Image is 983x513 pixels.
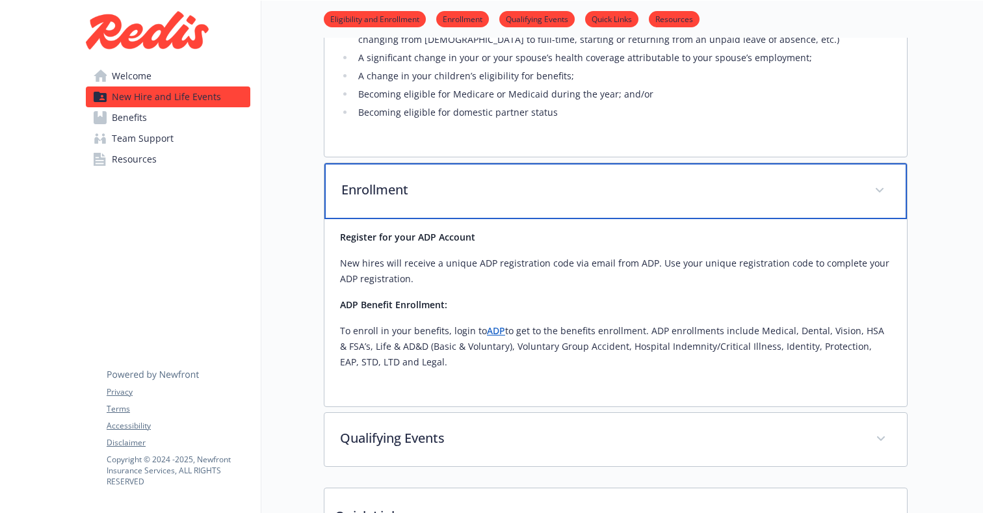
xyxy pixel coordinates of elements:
[107,420,250,432] a: Accessibility
[324,413,907,466] div: Qualifying Events
[86,128,250,149] a: Team Support
[354,50,891,66] li: A significant change in your or your spouse’s health coverage attributable to your spouse’s emplo...
[340,323,891,370] p: To enroll in your benefits, login to to get to the benefits enrollment. ADP enrollments include M...
[112,128,174,149] span: Team Support
[86,66,250,86] a: Welcome
[354,68,891,84] li: A change in your children’s eligibility for benefits;
[436,12,489,25] a: Enrollment
[324,12,426,25] a: Eligibility and Enrollment
[86,149,250,170] a: Resources
[341,180,859,200] p: Enrollment
[499,12,575,25] a: Qualifying Events
[324,219,907,406] div: Enrollment
[354,105,891,120] li: Becoming eligible for domestic partner status
[354,86,891,102] li: Becoming eligible for Medicare or Medicaid during the year; and/or
[340,428,860,448] p: Qualifying Events
[340,256,891,287] p: New hires will receive a unique ADP registration code via email from ADP. Use your unique registr...
[107,386,250,398] a: Privacy
[107,454,250,487] p: Copyright © 2024 - 2025 , Newfront Insurance Services, ALL RIGHTS RESERVED
[649,12,700,25] a: Resources
[112,107,147,128] span: Benefits
[340,231,475,243] strong: Register for your ADP Account
[340,298,447,311] strong: ADP Benefit Enrollment:
[112,66,151,86] span: Welcome
[107,437,250,449] a: Disclaimer
[324,163,907,219] div: Enrollment
[487,324,505,337] a: ADP
[86,107,250,128] a: Benefits
[112,86,221,107] span: New Hire and Life Events
[112,149,157,170] span: Resources
[86,86,250,107] a: New Hire and Life Events
[107,403,250,415] a: Terms
[585,12,638,25] a: Quick Links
